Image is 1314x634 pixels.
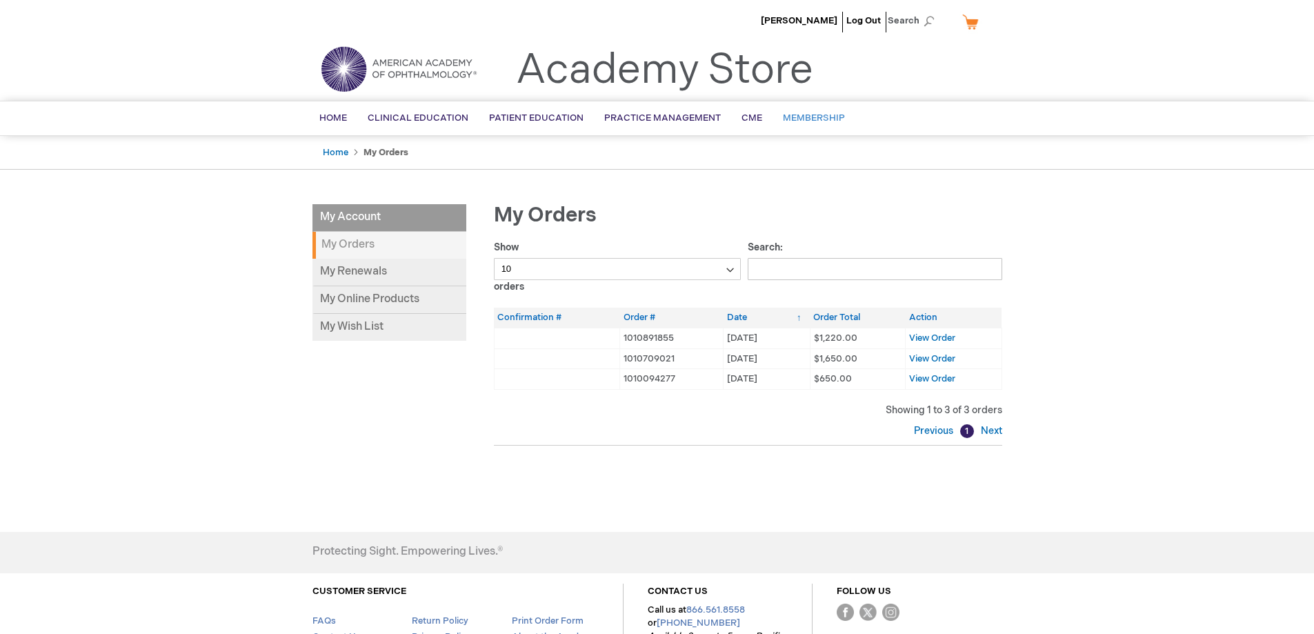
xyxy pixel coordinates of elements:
a: Academy Store [516,46,813,95]
label: Search: [748,241,1002,275]
td: 1010709021 [620,348,724,369]
span: CME [741,112,762,123]
a: FOLLOW US [837,586,891,597]
a: Log Out [846,15,881,26]
a: FAQs [312,615,336,626]
span: $1,650.00 [814,353,857,364]
a: View Order [909,333,955,344]
td: 1010094277 [620,369,724,390]
a: CUSTOMER SERVICE [312,586,406,597]
span: Clinical Education [368,112,468,123]
td: 1010891855 [620,328,724,348]
strong: My Orders [312,232,466,259]
a: View Order [909,353,955,364]
a: [PHONE_NUMBER] [657,617,740,628]
a: Home [323,147,348,158]
span: Patient Education [489,112,584,123]
span: $650.00 [814,373,852,384]
th: Date: activate to sort column ascending [724,308,810,328]
a: CONTACT US [648,586,708,597]
h4: Protecting Sight. Empowering Lives.® [312,546,503,558]
td: [DATE] [724,328,810,348]
a: Print Order Form [512,615,584,626]
strong: My Orders [364,147,408,158]
th: Order #: activate to sort column ascending [620,308,724,328]
th: Confirmation #: activate to sort column ascending [494,308,620,328]
select: Showorders [494,258,741,280]
span: $1,220.00 [814,333,857,344]
a: 866.561.8558 [686,604,745,615]
span: Home [319,112,347,123]
a: Return Policy [412,615,468,626]
input: Search: [748,258,1002,280]
label: Show orders [494,241,741,293]
a: Previous [914,425,957,437]
span: Membership [783,112,845,123]
a: Next [977,425,1002,437]
a: My Online Products [312,286,466,314]
a: View Order [909,373,955,384]
a: My Renewals [312,259,466,286]
th: Order Total: activate to sort column ascending [810,308,906,328]
span: My Orders [494,203,597,228]
span: Practice Management [604,112,721,123]
img: instagram [882,604,899,621]
a: [PERSON_NAME] [761,15,837,26]
img: Twitter [859,604,877,621]
span: Search [888,7,940,34]
td: [DATE] [724,369,810,390]
a: 1 [960,424,974,438]
a: My Wish List [312,314,466,341]
div: Showing 1 to 3 of 3 orders [494,404,1002,417]
img: Facebook [837,604,854,621]
td: [DATE] [724,348,810,369]
th: Action: activate to sort column ascending [906,308,1002,328]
